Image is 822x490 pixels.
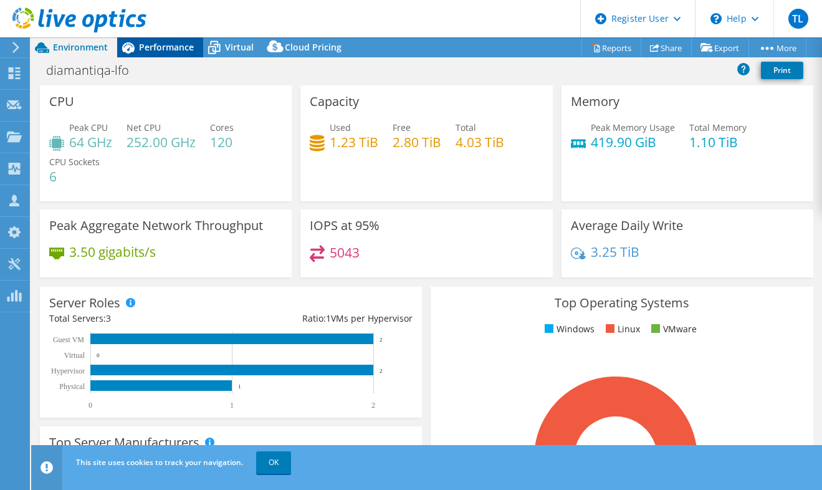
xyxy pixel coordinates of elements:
[761,62,803,79] a: Print
[393,135,441,149] h4: 2.80 TiB
[285,41,342,53] span: Cloud Pricing
[64,351,85,360] text: Virtual
[440,296,803,310] h3: Top Operating Systems
[380,337,383,343] text: 2
[310,95,359,108] h3: Capacity
[106,312,111,324] span: 3
[689,122,747,133] span: Total Memory
[330,122,351,133] span: Used
[76,457,243,468] span: This site uses cookies to track your navigation.
[310,219,380,233] h3: IOPS at 95%
[49,95,74,108] h3: CPU
[53,41,108,53] span: Environment
[603,322,640,336] li: Linux
[49,219,263,233] h3: Peak Aggregate Network Throughput
[591,245,639,259] h4: 3.25 TiB
[127,135,196,149] h4: 252.00 GHz
[393,122,411,133] span: Free
[456,122,476,133] span: Total
[788,9,808,29] span: TL
[710,13,722,24] svg: \n
[41,64,148,77] h1: diamantiqa-lfo
[69,135,112,149] h4: 64 GHz
[59,382,85,391] text: Physical
[591,135,675,149] h4: 419.90 GiB
[691,38,749,57] a: Export
[380,368,383,374] text: 2
[210,135,234,149] h4: 120
[97,352,100,358] text: 0
[49,170,100,183] h4: 6
[371,401,375,410] text: 2
[225,41,254,53] span: Virtual
[326,312,331,324] span: 1
[689,135,747,149] h4: 1.10 TiB
[49,436,199,449] h3: Top Server Manufacturers
[139,41,194,53] span: Performance
[641,38,692,57] a: Share
[210,122,234,133] span: Cores
[49,156,100,168] span: CPU Sockets
[591,122,675,133] span: Peak Memory Usage
[69,122,108,133] span: Peak CPU
[127,122,161,133] span: Net CPU
[49,296,120,310] h3: Server Roles
[330,246,360,259] h4: 5043
[330,135,378,149] h4: 1.23 TiB
[88,401,92,410] text: 0
[571,219,683,233] h3: Average Daily Write
[238,383,241,390] text: 1
[230,401,234,410] text: 1
[542,322,595,336] li: Windows
[69,245,156,259] h4: 3.50 gigabits/s
[456,135,504,149] h4: 4.03 TiB
[748,38,806,57] a: More
[571,95,619,108] h3: Memory
[648,322,697,336] li: VMware
[51,367,85,375] text: Hypervisor
[49,312,231,325] div: Total Servers:
[231,312,413,325] div: Ratio: VMs per Hypervisor
[581,38,641,57] a: Reports
[53,335,84,344] text: Guest VM
[256,451,291,474] a: OK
